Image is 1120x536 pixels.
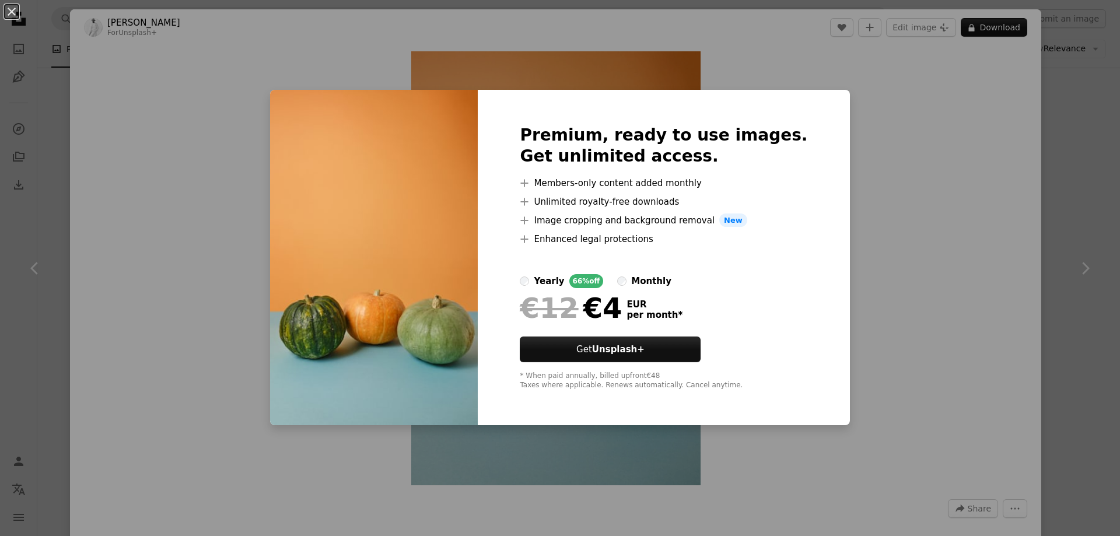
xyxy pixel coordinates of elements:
[520,176,807,190] li: Members-only content added monthly
[520,232,807,246] li: Enhanced legal protections
[520,213,807,227] li: Image cropping and background removal
[719,213,747,227] span: New
[520,337,701,362] button: GetUnsplash+
[534,274,564,288] div: yearly
[631,274,671,288] div: monthly
[626,310,682,320] span: per month *
[520,276,529,286] input: yearly66%off
[520,293,578,323] span: €12
[617,276,626,286] input: monthly
[626,299,682,310] span: EUR
[520,195,807,209] li: Unlimited royalty-free downloads
[520,372,807,390] div: * When paid annually, billed upfront €48 Taxes where applicable. Renews automatically. Cancel any...
[520,125,807,167] h2: Premium, ready to use images. Get unlimited access.
[270,90,478,426] img: premium_photo-1668363230002-ed2a1169ea21
[569,274,604,288] div: 66% off
[520,293,622,323] div: €4
[592,344,645,355] strong: Unsplash+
